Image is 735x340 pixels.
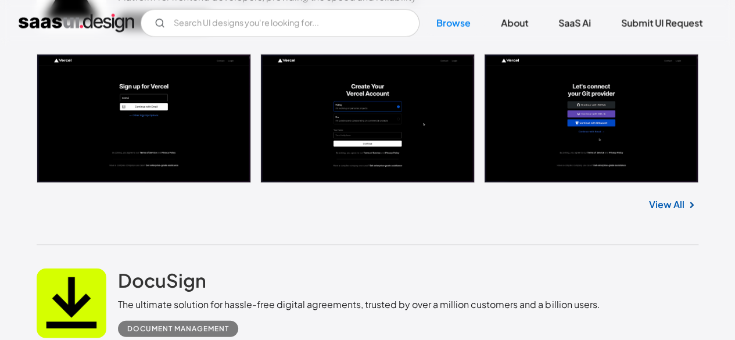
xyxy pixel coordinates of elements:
div: The ultimate solution for hassle-free digital agreements, trusted by over a million customers and... [118,298,600,312]
a: home [19,14,134,33]
a: Browse [422,10,485,36]
a: Submit UI Request [607,10,716,36]
div: Document Management [127,322,229,336]
input: Search UI designs you're looking for... [141,9,420,37]
a: View All [649,198,684,212]
a: DocuSign [118,269,206,298]
a: About [487,10,542,36]
a: SaaS Ai [544,10,605,36]
h2: DocuSign [118,269,206,292]
form: Email Form [141,9,420,37]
